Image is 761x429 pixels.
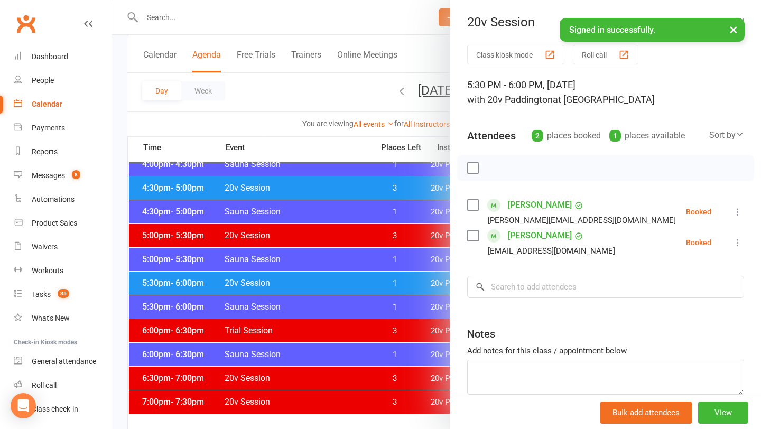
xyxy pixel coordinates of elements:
[14,306,112,330] a: What's New
[14,211,112,235] a: Product Sales
[600,402,692,424] button: Bulk add attendees
[32,266,63,275] div: Workouts
[488,213,676,227] div: [PERSON_NAME][EMAIL_ADDRESS][DOMAIN_NAME]
[14,92,112,116] a: Calendar
[32,52,68,61] div: Dashboard
[32,357,96,366] div: General attendance
[14,45,112,69] a: Dashboard
[14,116,112,140] a: Payments
[13,11,39,37] a: Clubworx
[14,350,112,374] a: General attendance kiosk mode
[698,402,748,424] button: View
[467,327,495,341] div: Notes
[467,78,744,107] div: 5:30 PM - 6:00 PM, [DATE]
[569,25,655,35] span: Signed in successfully.
[467,344,744,357] div: Add notes for this class / appointment below
[532,128,601,143] div: places booked
[32,405,78,413] div: Class check-in
[32,381,57,389] div: Roll call
[32,219,77,227] div: Product Sales
[488,244,615,258] div: [EMAIL_ADDRESS][DOMAIN_NAME]
[467,45,564,64] button: Class kiosk mode
[508,227,572,244] a: [PERSON_NAME]
[573,45,638,64] button: Roll call
[32,171,65,180] div: Messages
[32,195,75,203] div: Automations
[32,314,70,322] div: What's New
[32,100,62,108] div: Calendar
[14,164,112,188] a: Messages 8
[508,197,572,213] a: [PERSON_NAME]
[14,283,112,306] a: Tasks 35
[686,239,711,246] div: Booked
[609,128,685,143] div: places available
[467,128,516,143] div: Attendees
[32,290,51,299] div: Tasks
[553,94,655,105] span: at [GEOGRAPHIC_DATA]
[32,147,58,156] div: Reports
[14,235,112,259] a: Waivers
[467,94,553,105] span: with 20v Paddington
[709,128,744,142] div: Sort by
[724,18,743,41] button: ×
[14,188,112,211] a: Automations
[32,243,58,251] div: Waivers
[14,140,112,164] a: Reports
[686,208,711,216] div: Booked
[14,259,112,283] a: Workouts
[58,289,69,298] span: 35
[450,15,761,30] div: 20v Session
[609,130,621,142] div: 1
[532,130,543,142] div: 2
[11,393,36,418] div: Open Intercom Messenger
[32,76,54,85] div: People
[14,69,112,92] a: People
[32,124,65,132] div: Payments
[467,276,744,298] input: Search to add attendees
[14,374,112,397] a: Roll call
[72,170,80,179] span: 8
[14,397,112,421] a: Class kiosk mode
